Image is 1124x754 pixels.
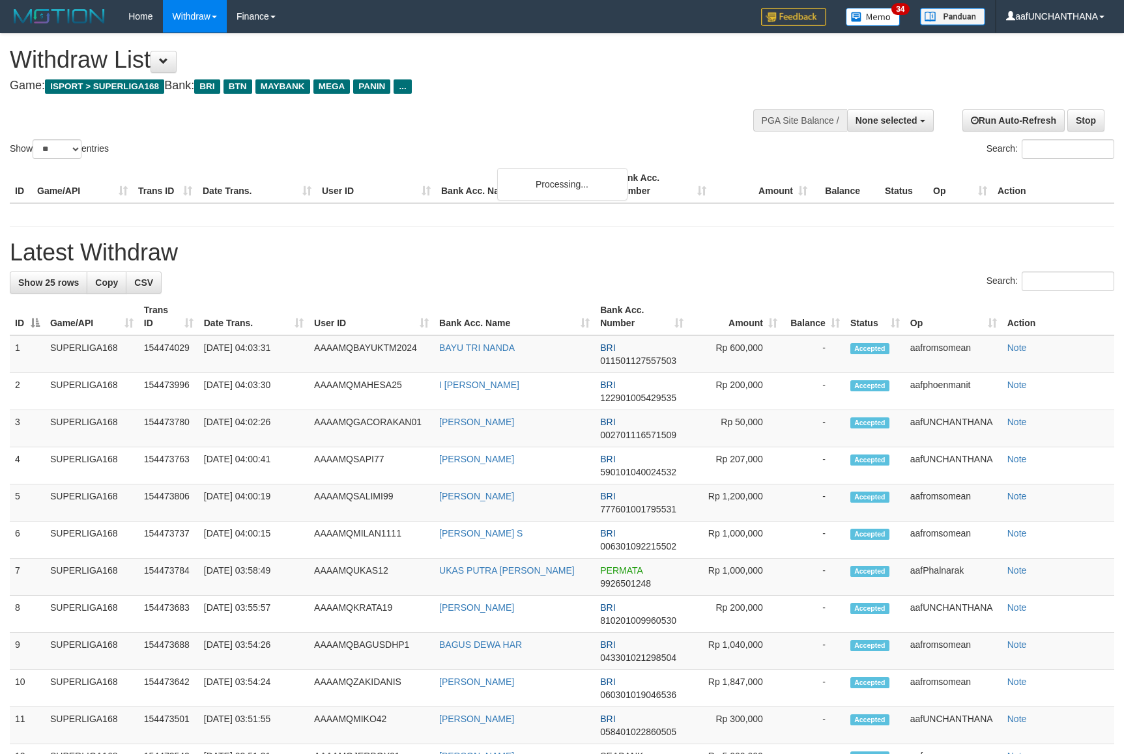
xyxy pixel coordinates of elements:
[45,79,164,94] span: ISPORT > SUPERLIGA168
[905,707,1002,744] td: aafUNCHANTHANA
[33,139,81,159] select: Showentries
[10,335,45,373] td: 1
[992,166,1114,203] th: Action
[194,79,220,94] span: BRI
[139,559,199,596] td: 154473784
[600,565,642,576] span: PERMATA
[199,596,309,633] td: [DATE] 03:55:57
[783,298,845,335] th: Balance: activate to sort column ascending
[45,373,139,410] td: SUPERLIGA168
[987,139,1114,159] label: Search:
[10,240,1114,266] h1: Latest Withdraw
[1067,109,1104,132] a: Stop
[10,166,32,203] th: ID
[134,277,153,288] span: CSV
[439,454,514,464] a: [PERSON_NAME]
[223,79,252,94] span: BTN
[95,277,118,288] span: Copy
[783,484,845,522] td: -
[199,707,309,744] td: [DATE] 03:51:55
[928,166,992,203] th: Op
[139,298,199,335] th: Trans ID: activate to sort column ascending
[45,410,139,447] td: SUPERLIGA168
[139,633,199,670] td: 154473688
[1007,491,1027,501] a: Note
[126,272,162,294] a: CSV
[1007,639,1027,650] a: Note
[783,335,845,373] td: -
[10,410,45,447] td: 3
[783,633,845,670] td: -
[309,670,434,707] td: AAAAMQZAKIDANIS
[45,522,139,559] td: SUPERLIGA168
[133,166,197,203] th: Trans ID
[813,166,880,203] th: Balance
[600,727,676,737] span: Copy 058401022860505 to clipboard
[309,484,434,522] td: AAAAMQSALIMI99
[45,559,139,596] td: SUPERLIGA168
[439,677,514,687] a: [PERSON_NAME]
[139,447,199,484] td: 154473763
[10,7,109,26] img: MOTION_logo.png
[10,670,45,707] td: 10
[905,373,1002,410] td: aafphoenmanit
[10,298,45,335] th: ID: activate to sort column descending
[905,670,1002,707] td: aafromsomean
[309,559,434,596] td: AAAAMQUKAS12
[309,447,434,484] td: AAAAMQSAPI77
[309,410,434,447] td: AAAAMQGACORAKAN01
[600,615,676,626] span: Copy 810201009960530 to clipboard
[10,139,109,159] label: Show entries
[783,707,845,744] td: -
[1007,528,1027,538] a: Note
[905,410,1002,447] td: aafUNCHANTHANA
[10,373,45,410] td: 2
[905,522,1002,559] td: aafromsomean
[1007,714,1027,724] a: Note
[139,335,199,373] td: 154474029
[497,168,627,201] div: Processing...
[394,79,411,94] span: ...
[436,166,611,203] th: Bank Acc. Name
[199,298,309,335] th: Date Trans.: activate to sort column ascending
[850,492,889,503] span: Accepted
[600,491,615,501] span: BRI
[439,380,519,390] a: I [PERSON_NAME]
[850,343,889,354] span: Accepted
[139,484,199,522] td: 154473806
[439,714,514,724] a: [PERSON_NAME]
[689,447,783,484] td: Rp 207,000
[255,79,310,94] span: MAYBANK
[905,335,1002,373] td: aafromsomean
[45,707,139,744] td: SUPERLIGA168
[600,714,615,724] span: BRI
[199,633,309,670] td: [DATE] 03:54:26
[850,677,889,688] span: Accepted
[10,522,45,559] td: 6
[600,417,615,427] span: BRI
[199,559,309,596] td: [DATE] 03:58:49
[10,47,736,73] h1: Withdraw List
[199,335,309,373] td: [DATE] 04:03:31
[199,373,309,410] td: [DATE] 04:03:30
[439,528,523,538] a: [PERSON_NAME] S
[309,335,434,373] td: AAAAMQBAYUKTM2024
[309,707,434,744] td: AAAAMQMIKO42
[753,109,847,132] div: PGA Site Balance /
[10,272,87,294] a: Show 25 rows
[439,639,522,650] a: BAGUS DEWA HAR
[689,670,783,707] td: Rp 1,847,000
[317,166,436,203] th: User ID
[600,652,676,663] span: Copy 043301021298504 to clipboard
[139,596,199,633] td: 154473683
[783,447,845,484] td: -
[199,410,309,447] td: [DATE] 04:02:26
[10,559,45,596] td: 7
[10,707,45,744] td: 11
[309,633,434,670] td: AAAAMQBAGUSDHP1
[905,484,1002,522] td: aafromsomean
[689,633,783,670] td: Rp 1,040,000
[139,670,199,707] td: 154473642
[783,522,845,559] td: -
[600,467,676,477] span: Copy 590101040024532 to clipboard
